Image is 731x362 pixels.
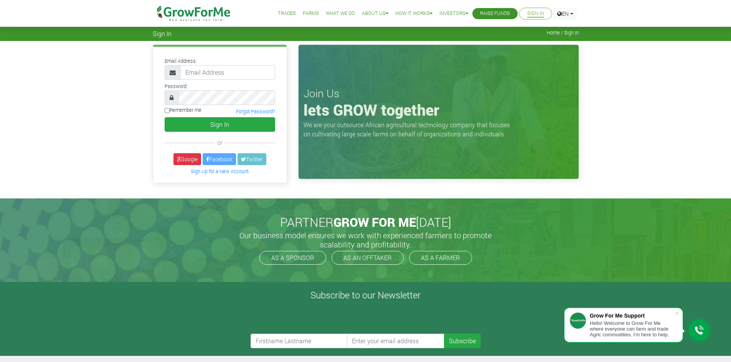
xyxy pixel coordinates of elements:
[259,251,326,265] a: AS A SPONSOR
[251,304,367,334] iframe: reCAPTCHA
[439,10,468,18] a: Investors
[180,65,275,80] input: Email Address
[231,231,500,249] h5: Our business model ensures we work with experienced farmers to promote scalability and profitabil...
[409,251,472,265] a: AS A FARMER
[304,120,515,139] p: We are your outsource African agricultural technology company that focuses on cultivating large s...
[303,10,319,18] a: Farms
[480,10,510,18] a: Raise Funds
[347,334,444,348] input: Enter your email address
[165,57,197,65] label: Email Address:
[236,108,275,115] a: Forgot Password?
[165,106,201,114] label: Remember me
[191,168,249,174] a: Sign Up for a New Account
[547,30,579,36] span: Home / Sign In
[165,117,275,132] button: Sign In
[590,320,675,337] div: Hello! Welcome to Grow For Me where everyone can farm and trade Agric commodities. I'm here to help.
[590,313,675,319] div: Grow For Me Support
[444,334,481,348] button: Subscribe
[332,251,404,265] a: AS AN OFFTAKER
[165,138,275,147] div: or
[304,87,574,100] h3: Join Us
[362,10,388,18] a: About Us
[10,290,721,301] h4: Subscribe to our Newsletter
[165,108,170,113] input: Remember me
[333,214,416,230] span: GROW FOR ME
[251,334,348,348] input: Firstname Lastname
[156,215,576,229] h2: PARTNER [DATE]
[173,153,201,165] a: Google
[165,83,188,90] label: Password:
[153,30,172,37] span: Sign In
[527,10,544,18] a: Sign In
[554,8,577,20] a: EN
[278,10,296,18] a: Trades
[395,10,432,18] a: How it Works
[304,101,574,119] h1: lets GROW together
[326,10,355,18] a: What We Do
